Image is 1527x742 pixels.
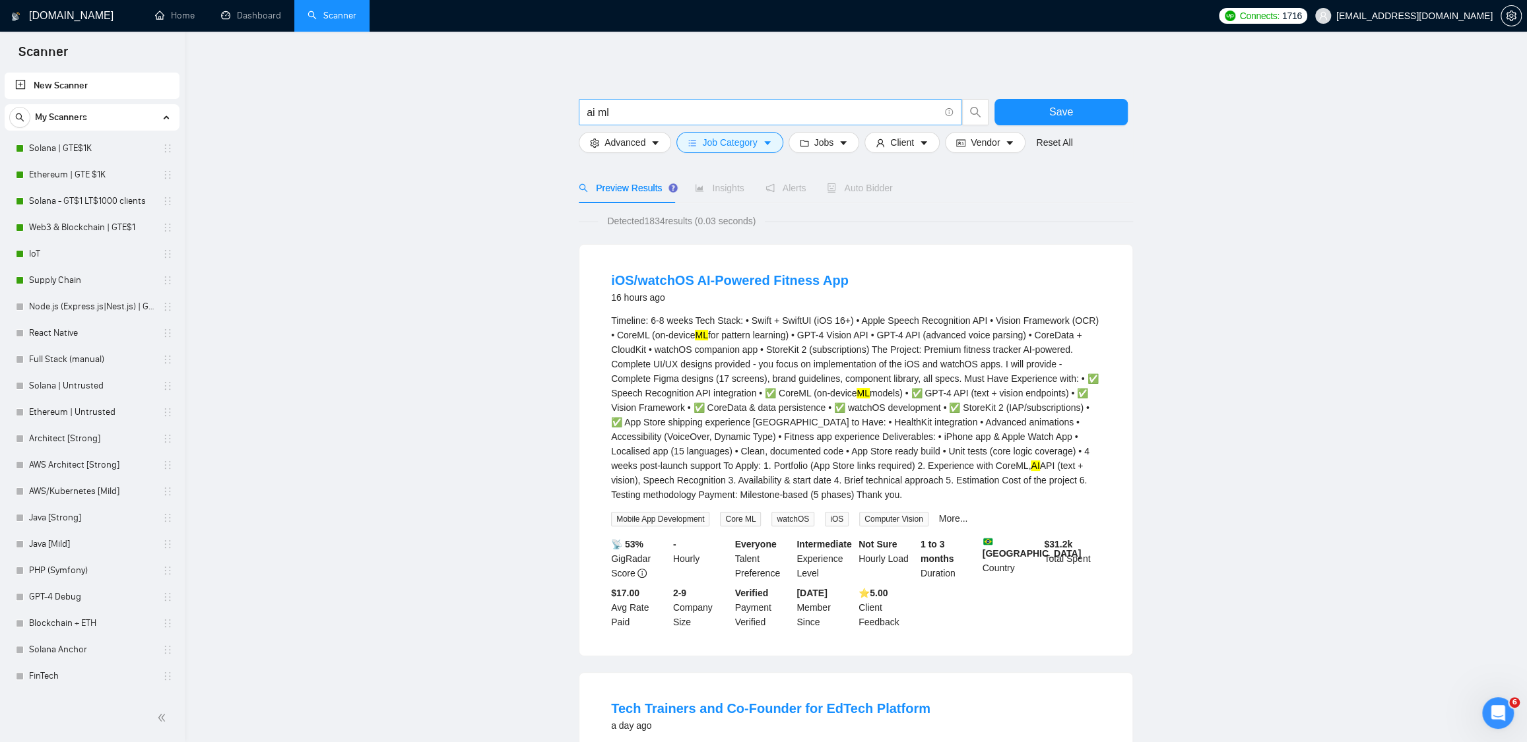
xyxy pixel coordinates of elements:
[859,539,897,549] b: Not Sure
[29,135,154,162] a: Solana | GTE$1K
[29,162,154,188] a: Ethereum | GTE $1K
[155,10,195,21] a: homeHome
[29,294,154,320] a: Node.js (Express.js|Nest.js) | GTE$1K
[162,196,173,206] span: holder
[994,99,1128,125] button: Save
[980,537,1042,580] div: Country
[1041,537,1103,580] div: Total Spent
[771,512,814,526] span: watchOS
[5,73,179,99] li: New Scanner
[839,137,848,147] span: caret-down
[162,354,173,365] span: holder
[735,588,769,598] b: Verified
[611,313,1101,502] div: Timeline: 6-8 weeks Tech Stack: • Swift + SwiftUI (iOS 16+) • Apple Speech Recognition API • Visi...
[800,137,809,147] span: folder
[814,135,834,150] span: Jobs
[1501,11,1521,21] span: setting
[825,512,849,526] span: iOS
[611,701,930,716] a: Tech Trainers and Co-Founder for EdTech Platform
[864,132,940,153] button: userClientcaret-down
[29,241,154,267] a: IoT
[162,671,173,681] span: holder
[221,10,281,21] a: dashboardDashboard
[1501,11,1522,21] a: setting
[29,663,154,689] a: FinTech
[670,586,732,629] div: Company Size
[676,132,783,153] button: barsJob Categorycaret-down
[162,222,173,233] span: holder
[611,718,930,733] div: a day ago
[796,588,827,598] b: [DATE]
[765,183,806,193] span: Alerts
[857,388,869,398] mark: ML
[162,143,173,154] span: holder
[667,182,679,194] div: Tooltip anchor
[702,135,757,150] span: Job Category
[1005,137,1014,147] span: caret-down
[604,135,645,150] span: Advanced
[732,586,795,629] div: Payment Verified
[1225,11,1235,21] img: upwork-logo.png
[29,478,154,505] a: AWS/Kubernetes [Mild]
[162,381,173,391] span: holder
[1044,539,1072,549] b: $ 31.2k
[579,132,671,153] button: settingAdvancedcaret-down
[732,537,795,580] div: Talent Preference
[8,42,79,70] span: Scanner
[611,273,849,288] a: iOS/watchOS AI-Powered Fitness App
[794,537,856,580] div: Experience Level
[962,99,989,125] button: search
[29,373,154,399] a: Solana | Untrusted
[611,290,849,305] div: 16 hours ago
[162,512,173,523] span: holder
[918,537,980,580] div: Duration
[587,104,939,121] input: Search Freelance Jobs...
[945,132,1025,153] button: idcardVendorcaret-down
[157,711,170,724] span: double-left
[608,586,670,629] div: Avg Rate Paid
[856,586,918,629] div: Client Feedback
[29,320,154,346] a: React Native
[611,588,639,598] b: $17.00
[670,537,732,580] div: Hourly
[162,592,173,602] span: holder
[162,539,173,549] span: holder
[859,512,928,526] span: Computer Vision
[1036,135,1072,150] a: Reset All
[688,137,697,147] span: bars
[1509,697,1520,708] span: 6
[859,588,888,598] b: ⭐️ 5.00
[162,433,173,444] span: holder
[5,104,179,716] li: My Scanners
[162,460,173,470] span: holder
[611,512,709,526] span: Mobile App Development
[29,214,154,241] a: Web3 & Blockchain | GTE$1
[963,106,988,118] span: search
[162,301,173,312] span: holder
[890,135,914,150] span: Client
[611,539,643,549] b: 📡 53%
[673,539,676,549] b: -
[29,689,154,716] a: MVP
[308,10,356,21] a: searchScanner
[827,183,892,193] span: Auto Bidder
[735,539,777,549] b: Everyone
[29,346,154,373] a: Full Stack (manual)
[1031,460,1039,471] mark: AI
[608,537,670,580] div: GigRadar Score
[162,328,173,338] span: holder
[29,531,154,557] a: Java [Mild]
[1049,104,1073,120] span: Save
[876,137,885,147] span: user
[29,425,154,452] a: Architect [Strong]
[983,537,1082,559] b: [GEOGRAPHIC_DATA]
[695,183,744,193] span: Insights
[796,539,851,549] b: Intermediate
[29,188,154,214] a: Solana - GT$1 LT$1000 clients
[9,107,30,128] button: search
[939,513,968,524] a: More...
[29,610,154,636] a: Blockchain + ETH
[10,113,30,122] span: search
[765,183,775,193] span: notification
[856,537,918,580] div: Hourly Load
